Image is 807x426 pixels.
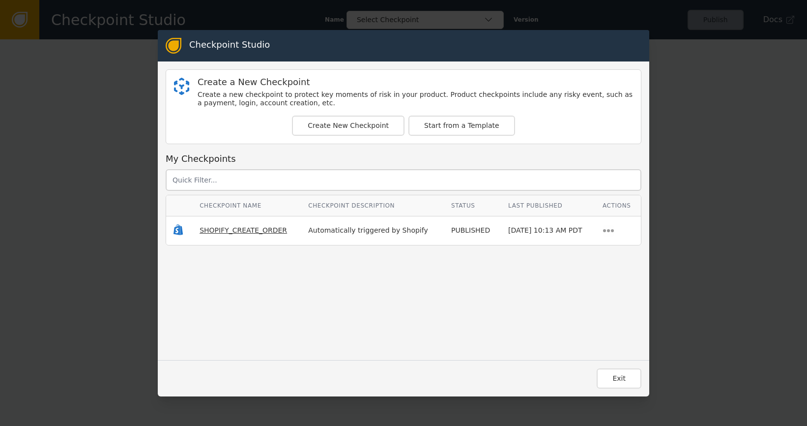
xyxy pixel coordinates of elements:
th: Actions [595,195,641,216]
th: Last Published [501,195,595,216]
button: Start from a Template [408,116,515,136]
input: Quick Filter... [166,169,641,191]
div: Create a new checkpoint to protect key moments of risk in your product. Product checkpoints inclu... [198,91,633,108]
th: Checkpoint Name [192,195,301,216]
th: Status [444,195,501,216]
button: Exit [597,368,641,389]
div: Checkpoint Studio [189,38,270,54]
th: Checkpoint Description [301,195,444,216]
div: PUBLISHED [451,225,493,236]
button: Create New Checkpoint [292,116,404,136]
span: Automatically triggered by Shopify [308,226,428,234]
span: SHOPIFY_CREATE_ORDER [200,226,287,234]
div: My Checkpoints [166,152,641,165]
div: [DATE] 10:13 AM PDT [508,225,588,236]
div: Create a New Checkpoint [198,78,633,87]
